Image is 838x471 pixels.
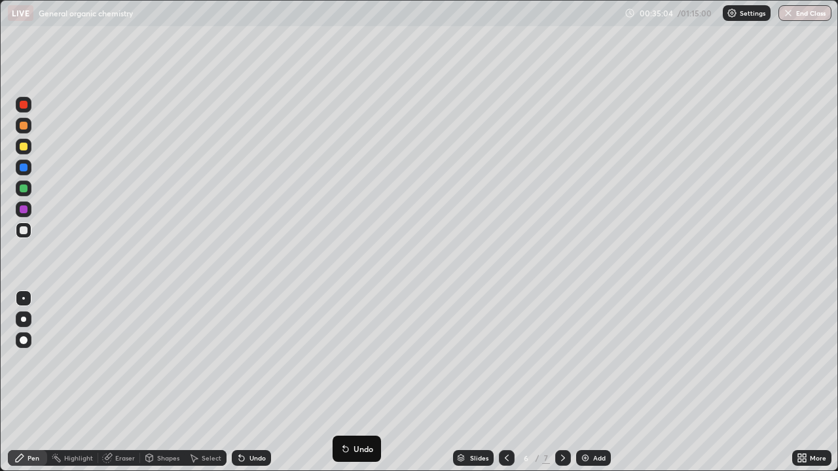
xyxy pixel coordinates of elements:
div: Undo [249,455,266,461]
div: Shapes [157,455,179,461]
div: / [536,454,539,462]
div: Eraser [115,455,135,461]
img: add-slide-button [580,453,591,463]
div: 7 [542,452,550,464]
div: More [810,455,826,461]
img: class-settings-icons [727,8,737,18]
p: Undo [354,444,373,454]
div: Highlight [64,455,93,461]
p: LIVE [12,8,29,18]
div: Slides [470,455,488,461]
div: Pen [27,455,39,461]
p: General organic chemistry [39,8,133,18]
p: Settings [740,10,765,16]
div: Add [593,455,606,461]
img: end-class-cross [783,8,793,18]
div: 6 [520,454,533,462]
button: End Class [778,5,831,21]
button: Undo [338,441,376,457]
div: Select [202,455,221,461]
